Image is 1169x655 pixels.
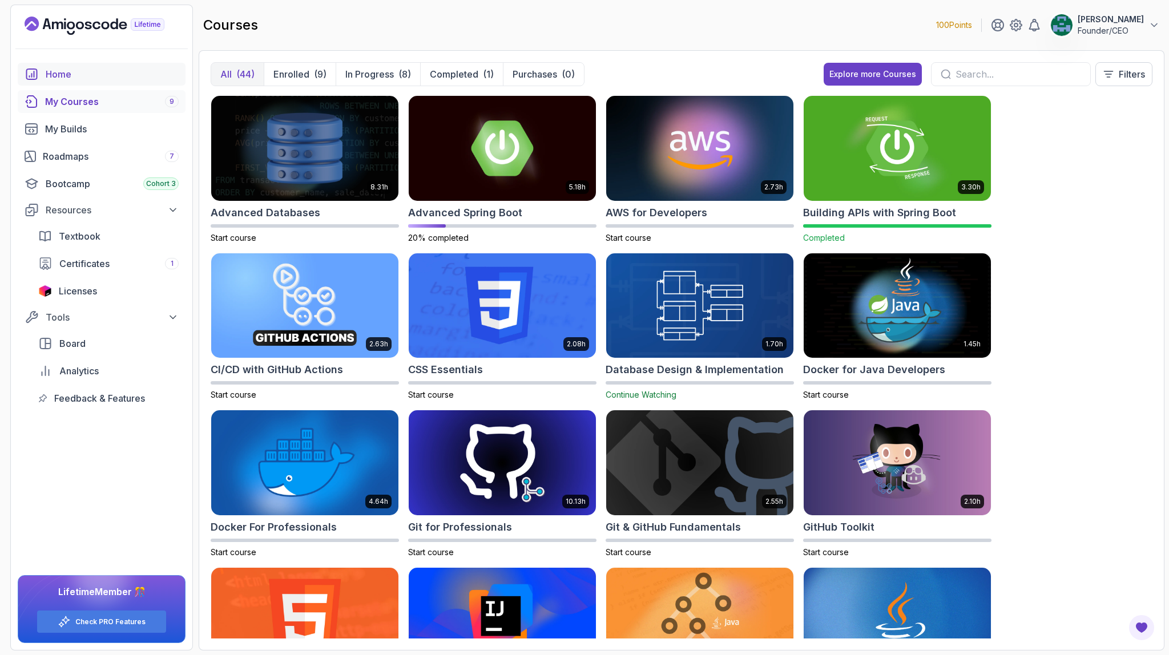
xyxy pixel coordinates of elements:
p: 2.10h [964,497,981,506]
img: Advanced Databases card [211,96,398,201]
p: [PERSON_NAME] [1078,14,1144,25]
a: bootcamp [18,172,186,195]
span: Start course [803,390,849,399]
img: Docker For Professionals card [211,410,398,515]
h2: AWS for Developers [606,205,707,221]
button: Check PRO Features [37,610,167,633]
a: feedback [31,387,186,410]
p: 4.64h [369,497,388,506]
span: Start course [211,547,256,557]
h2: Docker for Java Developers [803,362,945,378]
a: Database Design & Implementation card1.70hDatabase Design & ImplementationContinue Watching [606,253,794,401]
p: 1.45h [964,339,981,349]
img: CSS Essentials card [409,253,596,358]
h2: Git for Professionals [408,519,512,535]
button: Purchases(0) [503,63,584,86]
div: My Builds [45,122,179,136]
a: Check PRO Features [75,617,146,626]
span: Start course [606,233,651,242]
button: Completed(1) [420,63,503,86]
a: textbook [31,225,186,248]
span: Start course [211,390,256,399]
div: Explore more Courses [829,68,916,80]
a: home [18,63,186,86]
div: (0) [562,67,575,81]
p: Enrolled [273,67,309,81]
img: Advanced Spring Boot card [409,96,596,201]
button: Resources [18,200,186,220]
img: GitHub Toolkit card [804,410,991,515]
span: Board [59,337,86,350]
a: Building APIs with Spring Boot card3.30hBuilding APIs with Spring BootCompleted [803,95,991,244]
img: AWS for Developers card [606,96,793,201]
input: Search... [956,67,1081,81]
img: Docker for Java Developers card [804,253,991,358]
h2: Docker For Professionals [211,519,337,535]
button: Enrolled(9) [264,63,336,86]
h2: Database Design & Implementation [606,362,784,378]
div: My Courses [45,95,179,108]
button: Explore more Courses [824,63,922,86]
img: user profile image [1051,14,1073,36]
div: Resources [46,203,179,217]
h2: Advanced Databases [211,205,320,221]
span: Certificates [59,257,110,270]
span: Cohort 3 [146,179,176,188]
p: 8.31h [370,183,388,192]
span: Start course [211,233,256,242]
span: Start course [408,547,454,557]
h2: Building APIs with Spring Boot [803,205,956,221]
p: 1.70h [765,339,783,349]
span: Start course [408,390,454,399]
p: Purchases [513,67,557,81]
span: Continue Watching [606,390,676,399]
img: Git for Professionals card [409,410,596,515]
span: Textbook [59,229,100,243]
p: Filters [1119,67,1145,81]
button: All(44) [211,63,264,86]
div: (9) [314,67,326,81]
a: Advanced Spring Boot card5.18hAdvanced Spring Boot20% completed [408,95,596,244]
span: 1 [171,259,174,268]
a: roadmaps [18,145,186,168]
span: Feedback & Features [54,391,145,405]
span: Completed [803,233,845,242]
p: 2.55h [765,497,783,506]
p: 2.73h [764,183,783,192]
h2: CI/CD with GitHub Actions [211,362,343,378]
button: Filters [1095,62,1152,86]
button: user profile image[PERSON_NAME]Founder/CEO [1050,14,1160,37]
a: courses [18,90,186,113]
p: 5.18h [569,183,586,192]
a: builds [18,118,186,140]
a: analytics [31,359,186,382]
p: 100 Points [936,19,972,31]
div: Roadmaps [43,149,179,163]
span: Start course [803,547,849,557]
p: In Progress [345,67,394,81]
span: 9 [170,97,174,106]
img: CI/CD with GitHub Actions card [211,253,398,358]
h2: Git & GitHub Fundamentals [606,519,741,535]
span: 20% completed [408,233,469,242]
button: Open Feedback Button [1128,614,1155,641]
h2: CSS Essentials [408,362,483,378]
a: board [31,332,186,355]
h2: Advanced Spring Boot [408,205,522,221]
button: In Progress(8) [336,63,420,86]
span: Start course [606,547,651,557]
p: All [220,67,232,81]
p: 10.13h [566,497,586,506]
div: (44) [236,67,255,81]
div: (8) [398,67,411,81]
h2: courses [203,16,258,34]
span: Licenses [59,284,97,298]
img: jetbrains icon [38,285,52,297]
h2: GitHub Toolkit [803,519,874,535]
a: licenses [31,280,186,302]
div: (1) [483,67,494,81]
div: Bootcamp [46,177,179,191]
p: 2.08h [567,339,586,349]
img: Building APIs with Spring Boot card [804,96,991,201]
